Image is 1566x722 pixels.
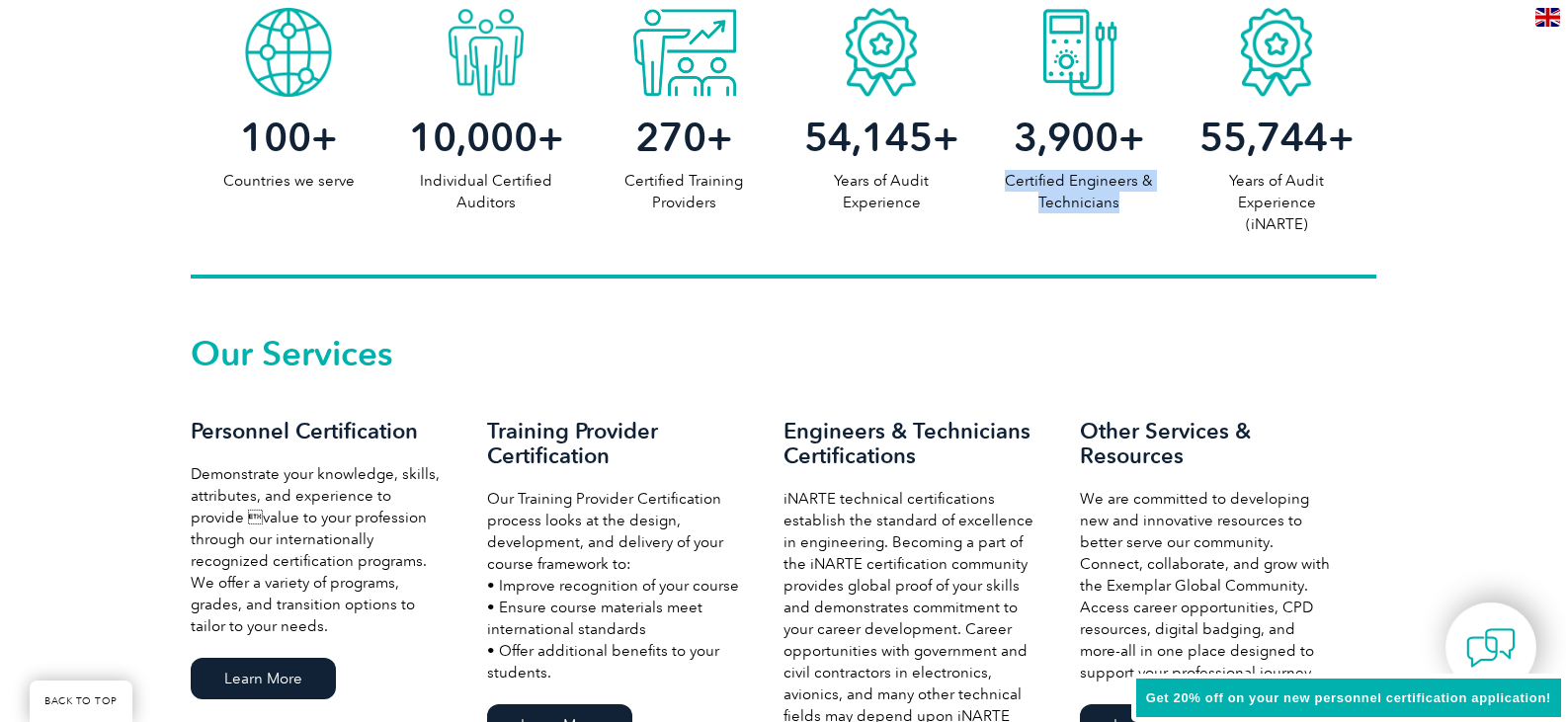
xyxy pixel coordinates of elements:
[1080,419,1337,468] h3: Other Services & Resources
[191,463,448,637] p: Demonstrate your knowledge, skills, attributes, and experience to provide value to your professi...
[409,114,537,161] span: 10,000
[1199,114,1328,161] span: 55,744
[585,170,783,213] p: Certified Training Providers
[635,114,706,161] span: 270
[585,121,783,153] h2: +
[191,121,388,153] h2: +
[191,170,388,192] p: Countries we serve
[487,488,744,683] p: Our Training Provider Certification process looks at the design, development, and delivery of you...
[1178,121,1375,153] h2: +
[783,121,980,153] h2: +
[1146,690,1551,705] span: Get 20% off on your new personnel certification application!
[191,419,448,443] h3: Personnel Certification
[783,170,980,213] p: Years of Audit Experience
[1466,623,1516,673] img: contact-chat.png
[980,170,1178,213] p: Certified Engineers & Technicians
[804,114,933,161] span: 54,145
[783,419,1040,468] h3: Engineers & Technicians Certifications
[980,121,1178,153] h2: +
[387,170,585,213] p: Individual Certified Auditors
[1014,114,1118,161] span: 3,900
[1080,488,1337,683] p: We are committed to developing new and innovative resources to better serve our community. Connec...
[1535,8,1560,27] img: en
[191,658,336,699] a: Learn More
[191,338,1376,369] h2: Our Services
[387,121,585,153] h2: +
[487,419,744,468] h3: Training Provider Certification
[240,114,311,161] span: 100
[1178,170,1375,235] p: Years of Audit Experience (iNARTE)
[30,681,132,722] a: BACK TO TOP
